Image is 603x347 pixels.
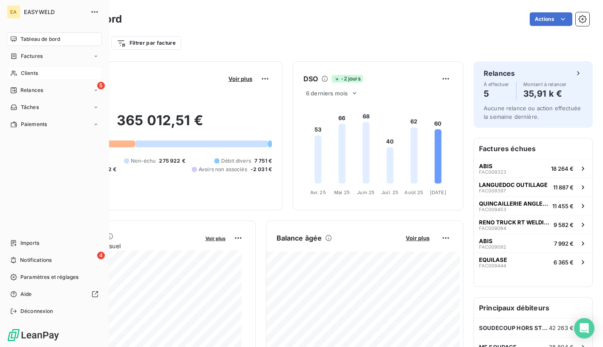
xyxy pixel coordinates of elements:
span: 4 [97,252,105,259]
tspan: Août 25 [404,189,423,195]
button: Voir plus [403,234,432,242]
h4: 35,91 k € [523,87,567,100]
span: Déconnexion [20,307,53,315]
h4: 5 [484,87,509,100]
span: 275 922 € [159,157,185,165]
span: FAC009323 [479,169,506,175]
img: Logo LeanPay [7,328,60,342]
span: 7 992 € [554,240,574,247]
tspan: Juin 25 [357,189,375,195]
h6: DSO [303,74,318,84]
span: 11 455 € [552,203,574,209]
span: FAC009084 [479,226,506,231]
span: -2 031 € [251,166,272,173]
button: EQUILASEFAC0094446 365 € [474,252,592,271]
span: 18 264 € [551,165,574,172]
button: ABISFAC00932318 264 € [474,159,592,178]
span: Aide [20,290,32,298]
span: -2 jours [332,75,363,83]
h6: Balance âgée [277,233,322,243]
h6: Factures échues [474,138,592,159]
span: 6 derniers mois [306,90,348,97]
tspan: Mai 25 [334,189,350,195]
button: LANGUEDOC OUTILLAGEFAC00939711 887 € [474,178,592,196]
button: Actions [530,12,572,26]
span: 6 365 € [554,259,574,266]
span: FAC009092 [479,244,506,249]
span: Aucune relance ou action effectuée la semaine dernière. [484,105,581,120]
span: RENO TRUCK RT WELDING [479,219,550,226]
a: Aide [7,287,102,301]
span: LANGUEDOC OUTILLAGE [479,181,548,188]
tspan: [DATE] [430,189,446,195]
span: Paiements [21,120,47,128]
div: EA [7,5,20,19]
span: Débit divers [221,157,251,165]
span: Non-échu [131,157,156,165]
div: Open Intercom Messenger [574,318,594,338]
span: Factures [21,52,43,60]
span: Avoirs non associés [199,166,247,173]
span: 9 582 € [554,221,574,228]
tspan: Juil. 25 [381,189,398,195]
span: Voir plus [205,235,225,241]
button: ABISFAC0090927 992 € [474,234,592,252]
tspan: Avr. 25 [310,189,326,195]
span: ABIS [479,163,493,169]
span: Imports [20,239,39,247]
span: Notifications [20,256,52,264]
span: SOUDECOUP HORS STATISTIQUES [479,324,549,331]
span: Clients [21,69,38,77]
span: FAC009444 [479,263,506,268]
h2: 365 012,51 € [48,112,272,138]
button: Filtrer par facture [111,36,181,50]
span: FAC009453 [479,207,506,212]
span: Voir plus [228,75,252,82]
span: ABIS [479,238,493,244]
span: 42 263 € [549,324,574,331]
span: Relances [20,86,43,94]
button: RENO TRUCK RT WELDINGFAC0090849 582 € [474,215,592,234]
span: EASYWELD [24,9,85,15]
h6: Principaux débiteurs [474,298,592,318]
span: QUINCAILLERIE ANGLES (MB TECHNIQUES) [479,200,549,207]
span: Tableau de bord [20,35,60,43]
span: À effectuer [484,82,509,87]
span: Voir plus [406,235,430,241]
span: EQUILASE [479,256,507,263]
span: 5 [97,82,105,89]
span: Tâches [21,103,39,111]
span: Chiffre d'affaires mensuel [48,241,199,250]
button: QUINCAILLERIE ANGLES (MB TECHNIQUES)FAC00945311 455 € [474,196,592,215]
span: Paramètres et réglages [20,273,78,281]
h6: Relances [484,68,515,78]
span: 11 887 € [553,184,574,191]
span: FAC009397 [479,188,506,193]
button: Voir plus [226,75,255,83]
span: 7 751 € [254,157,272,165]
button: Voir plus [203,234,228,242]
span: Montant à relancer [523,82,567,87]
